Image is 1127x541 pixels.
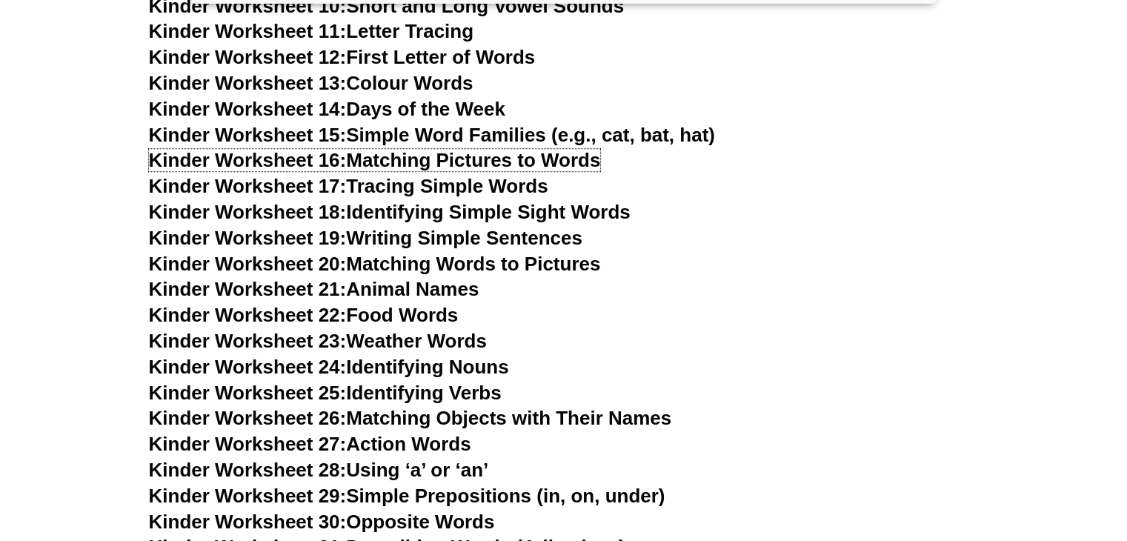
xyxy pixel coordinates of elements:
a: Kinder Worksheet 19:Writing Simple Sentences [149,227,582,249]
span: Kinder Worksheet 11: [149,20,347,42]
span: Kinder Worksheet 16: [149,149,347,171]
span: Kinder Worksheet 19: [149,227,347,249]
a: Kinder Worksheet 30:Opposite Words [149,511,495,533]
a: Kinder Worksheet 27:Action Words [149,433,471,455]
span: Kinder Worksheet 26: [149,407,347,429]
span: Kinder Worksheet 22: [149,304,347,326]
span: Kinder Worksheet 29: [149,485,347,507]
a: Kinder Worksheet 12:First Letter of Words [149,46,536,68]
span: Kinder Worksheet 21: [149,278,347,300]
a: Kinder Worksheet 20:Matching Words to Pictures [149,253,601,275]
span: Kinder Worksheet 30: [149,511,347,533]
a: Kinder Worksheet 22:Food Words [149,304,459,326]
a: Kinder Worksheet 18:Identifying Simple Sight Words [149,201,631,223]
a: Kinder Worksheet 23:Weather Words [149,330,487,352]
span: Kinder Worksheet 14: [149,98,347,120]
span: Kinder Worksheet 24: [149,356,347,378]
a: Kinder Worksheet 13:Colour Words [149,72,473,94]
span: Kinder Worksheet 18: [149,201,347,223]
a: Kinder Worksheet 24:Identifying Nouns [149,356,509,378]
a: Kinder Worksheet 29:Simple Prepositions (in, on, under) [149,485,665,507]
span: Kinder Worksheet 17: [149,175,347,197]
a: Kinder Worksheet 26:Matching Objects with Their Names [149,407,672,429]
a: Kinder Worksheet 11:Letter Tracing [149,20,474,42]
iframe: Chat Widget [880,374,1127,541]
a: Kinder Worksheet 21:Animal Names [149,278,479,300]
a: Kinder Worksheet 28:Using ‘a’ or ‘an’ [149,459,489,481]
span: Kinder Worksheet 28: [149,459,347,481]
a: Kinder Worksheet 16:Matching Pictures to Words [149,149,601,171]
span: Kinder Worksheet 12: [149,46,347,68]
span: Kinder Worksheet 15: [149,124,347,146]
span: Kinder Worksheet 13: [149,72,347,94]
span: Kinder Worksheet 25: [149,382,347,404]
a: Kinder Worksheet 17:Tracing Simple Words [149,175,548,197]
a: Kinder Worksheet 25:Identifying Verbs [149,382,502,404]
a: Kinder Worksheet 15:Simple Word Families (e.g., cat, bat, hat) [149,124,715,146]
a: Kinder Worksheet 14:Days of the Week [149,98,505,120]
span: Kinder Worksheet 20: [149,253,347,275]
span: Kinder Worksheet 23: [149,330,347,352]
span: Kinder Worksheet 27: [149,433,347,455]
